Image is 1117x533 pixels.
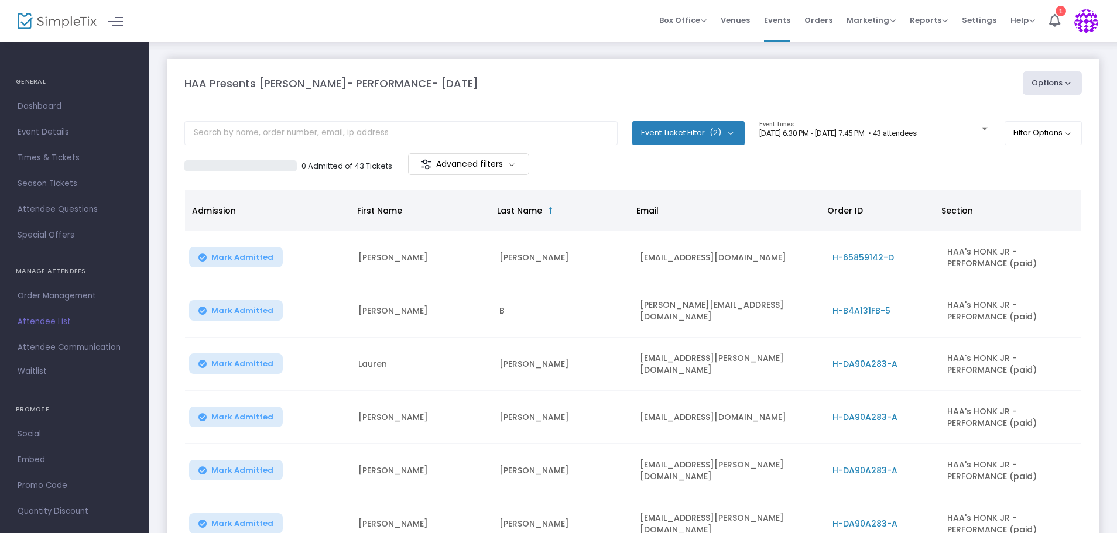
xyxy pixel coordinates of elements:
td: [PERSON_NAME] [492,338,633,391]
span: Mark Admitted [211,359,273,369]
td: B [492,284,633,338]
h4: PROMOTE [16,398,133,421]
span: Mark Admitted [211,306,273,315]
span: H-DA90A283-A [832,518,897,529]
m-button: Advanced filters [408,153,529,175]
span: Email [636,205,659,216]
button: Mark Admitted [189,460,283,480]
span: Mark Admitted [211,412,273,422]
m-panel-title: HAA Presents [PERSON_NAME]- PERFORMANCE- [DATE] [184,75,478,91]
input: Search by name, order number, email, ip address [184,121,618,145]
span: Settings [962,5,996,35]
button: Mark Admitted [189,300,283,321]
span: Attendee List [18,314,132,329]
span: Waitlist [18,366,47,377]
span: Section [941,205,973,216]
td: [PERSON_NAME] [351,284,492,338]
span: Attendee Communication [18,340,132,355]
span: H-65859142-D [832,252,894,263]
button: Filter Options [1005,121,1082,145]
td: HAA's HONK JR - PERFORMANCE (paid) [940,444,1081,497]
td: [PERSON_NAME] [492,444,633,497]
button: Mark Admitted [189,247,283,267]
td: [EMAIL_ADDRESS][DOMAIN_NAME] [633,231,825,284]
span: Venues [721,5,750,35]
span: Reports [910,15,948,26]
span: Season Tickets [18,176,132,191]
td: HAA's HONK JR - PERFORMANCE (paid) [940,284,1081,338]
span: Dashboard [18,99,132,114]
div: 1 [1056,6,1066,16]
span: Admission [192,205,236,216]
span: Events [764,5,790,35]
span: Attendee Questions [18,202,132,217]
span: H-DA90A283-A [832,465,897,476]
span: First Name [357,205,402,216]
span: [DATE] 6:30 PM - [DATE] 7:45 PM • 43 attendees [759,129,917,137]
td: [PERSON_NAME] [351,391,492,444]
span: H-B4A131FB-5 [832,305,890,317]
span: Box Office [659,15,707,26]
span: Mark Admitted [211,519,273,528]
span: Times & Tickets [18,150,132,166]
td: [EMAIL_ADDRESS][PERSON_NAME][DOMAIN_NAME] [633,338,825,391]
h4: MANAGE ATTENDEES [16,260,133,283]
button: Mark Admitted [189,353,283,374]
span: Mark Admitted [211,253,273,262]
td: HAA's HONK JR - PERFORMANCE (paid) [940,338,1081,391]
span: Promo Code [18,478,132,493]
td: HAA's HONK JR - PERFORMANCE (paid) [940,231,1081,284]
span: Order ID [827,205,863,216]
td: [PERSON_NAME] [492,391,633,444]
span: H-DA90A283-A [832,411,897,423]
td: [PERSON_NAME][EMAIL_ADDRESS][DOMAIN_NAME] [633,284,825,338]
td: HAA's HONK JR - PERFORMANCE (paid) [940,391,1081,444]
span: Social [18,427,132,442]
span: Orders [804,5,832,35]
button: Options [1023,71,1082,95]
span: Mark Admitted [211,466,273,475]
h4: GENERAL [16,70,133,94]
span: Last Name [497,205,542,216]
span: Order Management [18,288,132,304]
td: [PERSON_NAME] [351,231,492,284]
span: Special Offers [18,228,132,243]
td: [EMAIL_ADDRESS][PERSON_NAME][DOMAIN_NAME] [633,444,825,497]
td: [EMAIL_ADDRESS][DOMAIN_NAME] [633,391,825,444]
td: [PERSON_NAME] [492,231,633,284]
button: Event Ticket Filter(2) [632,121,745,145]
button: Mark Admitted [189,407,283,427]
td: [PERSON_NAME] [351,444,492,497]
img: filter [420,159,432,170]
td: Lauren [351,338,492,391]
span: Embed [18,452,132,467]
span: Sortable [546,206,556,215]
span: Event Details [18,125,132,140]
p: 0 Admitted of 43 Tickets [301,160,392,172]
span: Quantity Discount [18,504,132,519]
span: Help [1010,15,1035,26]
span: (2) [710,128,721,137]
span: H-DA90A283-A [832,358,897,370]
span: Marketing [847,15,896,26]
